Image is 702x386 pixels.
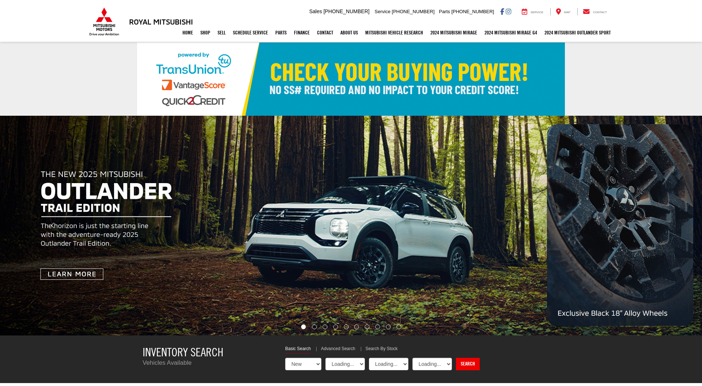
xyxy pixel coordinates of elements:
span: Map [564,11,570,14]
a: Contact [577,8,612,15]
a: Map [550,8,576,15]
li: Go to slide number 4. [333,324,338,329]
li: Go to slide number 10. [397,324,401,329]
a: Mitsubishi Vehicle Research [362,23,427,42]
li: Go to slide number 2. [312,324,317,329]
span: Parts [439,9,450,14]
a: Service [516,8,549,15]
li: Go to slide number 6. [354,324,359,329]
select: Choose Make from the dropdown [369,358,408,370]
span: [PHONE_NUMBER] [451,9,494,14]
li: Go to slide number 7. [365,324,370,329]
img: Mitsubishi [88,7,121,36]
a: Schedule Service: Opens in a new tab [229,23,272,42]
h3: Inventory Search [143,346,274,359]
span: Service [531,11,543,14]
p: Vehicles Available [143,359,274,367]
button: Click to view next picture. [597,130,702,321]
a: Search [456,358,480,370]
a: Contact [313,23,337,42]
a: Facebook: Click to visit our Facebook page [500,8,504,14]
a: Instagram: Click to visit our Instagram page [506,8,511,14]
select: Choose Year from the dropdown [325,358,365,370]
a: About Us [337,23,362,42]
select: Choose Model from the dropdown [412,358,452,370]
span: Contact [593,11,607,14]
li: Go to slide number 5. [344,324,348,329]
li: Go to slide number 3. [322,324,327,329]
span: [PHONE_NUMBER] [324,8,370,14]
span: Service [375,9,390,14]
a: 2024 Mitsubishi Mirage [427,23,481,42]
span: Sales [309,8,322,14]
li: Go to slide number 9. [386,324,391,329]
a: Advanced Search [321,346,355,353]
a: Finance [290,23,313,42]
select: Choose Vehicle Condition from the dropdown [285,358,321,370]
a: 2024 Mitsubishi Mirage G4 [481,23,541,42]
img: Check Your Buying Power [137,42,565,116]
a: Home [179,23,197,42]
a: Basic Search [285,346,311,353]
a: 2024 Mitsubishi Outlander SPORT [541,23,614,42]
a: Search By Stock [366,346,398,353]
h3: Royal Mitsubishi [129,18,193,26]
a: Sell [214,23,229,42]
li: Go to slide number 8. [375,324,380,329]
a: Parts: Opens in a new tab [272,23,290,42]
li: Go to slide number 1. [301,324,306,329]
span: [PHONE_NUMBER] [392,9,435,14]
a: Shop [197,23,214,42]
